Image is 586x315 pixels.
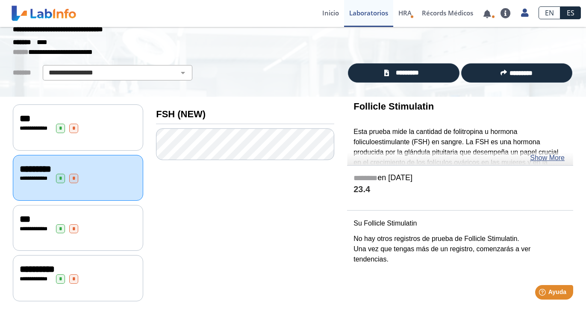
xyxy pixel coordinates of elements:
span: HRA [398,9,412,17]
b: FSH (NEW) [156,109,206,119]
p: Esta prueba mide la cantidad de folitropina u hormona foliculoestimulante (FSH) en sangre. La FSH... [353,127,567,178]
a: EN [539,6,560,19]
a: Show More [530,153,565,163]
iframe: Help widget launcher [510,282,577,306]
a: ES [560,6,581,19]
h5: en [DATE] [353,173,567,183]
b: Follicle Stimulatin [353,101,434,112]
h4: 23.4 [353,184,567,195]
p: No hay otros registros de prueba de Follicle Stimulatin. Una vez que tengas más de un registro, c... [353,234,567,264]
p: Su Follicle Stimulatin [353,218,567,229]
